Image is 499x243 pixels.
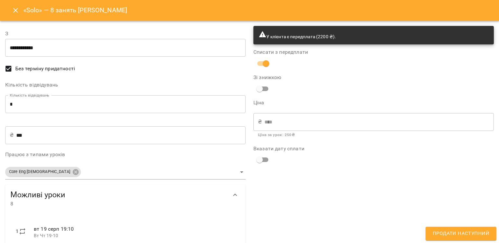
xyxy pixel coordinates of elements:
[10,200,227,208] span: 8
[259,34,336,39] span: У клієнта є передплата (2200 ₴).
[10,190,227,200] span: Можливі уроки
[10,131,14,139] p: ₴
[8,3,23,18] button: Close
[5,31,246,36] label: З
[426,227,496,240] button: Продати наступний
[5,152,246,157] label: Працює з типами уроків
[15,65,75,73] span: Без терміну придатності
[253,50,494,55] label: Списати з передплати
[253,146,494,151] label: Вказати дату сплати
[5,169,74,175] span: Core Eng [DEMOGRAPHIC_DATA]
[258,118,262,126] p: ₴
[433,229,489,238] span: Продати наступний
[253,100,494,105] label: Ціна
[258,133,295,137] b: Ціна за урок : 250 ₴
[34,233,235,239] p: Вт Чт 19-10
[5,82,246,87] label: Кількість відвідувань
[253,75,334,80] label: Зі знижкою
[34,226,74,232] span: вт 19 серп 19:10
[5,165,246,179] div: Core Eng [DEMOGRAPHIC_DATA]
[16,227,19,235] label: 1
[5,167,81,177] div: Core Eng [DEMOGRAPHIC_DATA]
[23,5,127,15] h6: «Solo» — 8 занять [PERSON_NAME]
[227,187,243,203] button: Show more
